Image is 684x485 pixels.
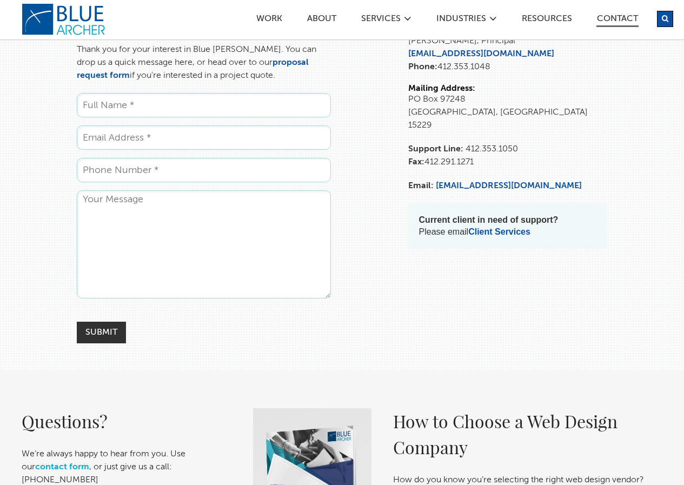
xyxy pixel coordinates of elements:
p: Thank you for your interest in Blue [PERSON_NAME]. You can drop us a quick message here, or head ... [77,43,331,82]
strong: Phone: [408,63,437,71]
a: Client Services [468,227,530,236]
a: Contact [596,15,639,27]
strong: Current client in need of support? [419,215,559,224]
a: Work [256,15,283,26]
p: 412.291.1271 [408,143,607,169]
input: Email Address * [77,125,331,150]
p: PO Box 97248 [GEOGRAPHIC_DATA], [GEOGRAPHIC_DATA] 15229 [408,93,607,132]
a: contact form [35,463,89,471]
h2: How to Choose a Web Design Company [393,408,652,460]
input: Full Name * [77,93,331,117]
a: Industries [436,15,487,26]
strong: Email: [408,182,434,190]
span: 412.353.1050 [466,145,518,154]
a: ABOUT [307,15,337,26]
input: Phone Number * [77,158,331,182]
a: SERVICES [361,15,401,26]
p: Please email [419,214,596,238]
p: [PERSON_NAME], Principal 412.353.1048 [408,22,607,74]
strong: Mailing Address: [408,84,475,93]
strong: Support Line: [408,145,463,154]
input: Submit [77,322,126,343]
strong: Fax: [408,158,424,167]
a: logo [22,3,108,36]
a: [EMAIL_ADDRESS][DOMAIN_NAME] [408,50,554,58]
h2: Questions? [22,408,221,434]
a: Resources [521,15,573,26]
a: [EMAIL_ADDRESS][DOMAIN_NAME] [436,182,582,190]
